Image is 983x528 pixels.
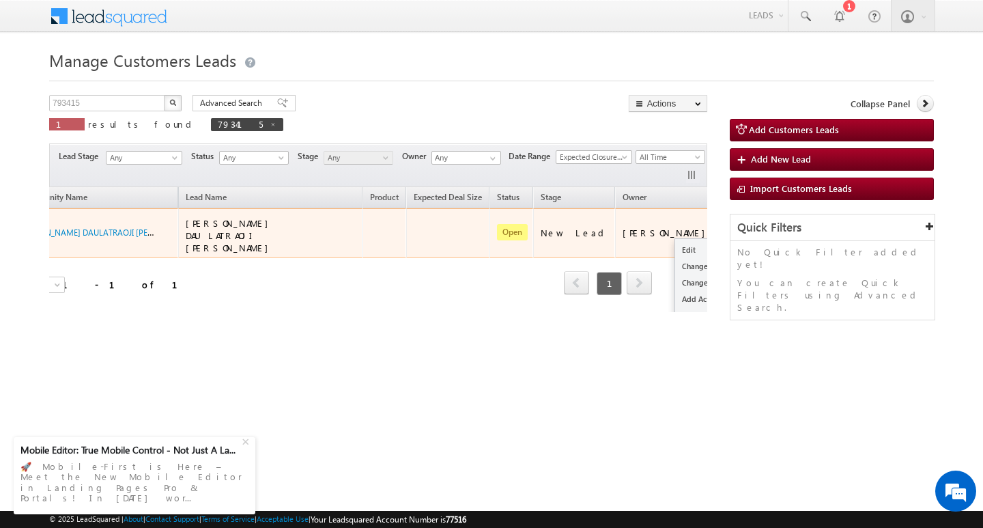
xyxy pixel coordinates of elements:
[534,190,568,208] a: Stage
[541,192,561,202] span: Stage
[564,271,589,294] span: prev
[407,190,489,208] a: Expected Deal Size
[370,192,399,202] span: Product
[629,95,707,112] button: Actions
[145,514,199,523] a: Contact Support
[23,72,57,89] img: d_60004797649_company_0_60004797649
[402,150,431,163] span: Owner
[179,190,233,208] span: Lead Name
[124,514,143,523] a: About
[431,151,501,165] input: Type to Search
[851,98,910,110] span: Collapse Panel
[556,150,632,164] a: Expected Closure Date
[627,273,652,294] a: next
[675,291,743,307] a: Add Activity
[311,514,466,525] span: Your Leadsquared Account Number is
[218,118,263,130] span: 793415
[737,277,928,314] p: You can create Quick Filters using Advanced Search.
[298,150,324,163] span: Stage
[490,190,526,208] a: Status
[623,192,646,202] span: Owner
[623,227,712,239] div: [PERSON_NAME]
[12,190,94,208] a: Opportunity Name
[750,182,852,194] span: Import Customers Leads
[201,514,255,523] a: Terms of Service
[564,273,589,294] a: prev
[324,151,393,165] a: Any
[18,226,266,238] a: [PERSON_NAME] DAULATRAOJI [PERSON_NAME] - Customers Leads
[737,246,928,270] p: No Quick Filter added yet!
[71,72,229,89] div: Chat with us now
[62,277,194,292] div: 1 - 1 of 1
[541,227,609,239] div: New Lead
[88,118,197,130] span: results found
[56,118,78,130] span: 1
[675,242,743,258] a: Edit
[20,457,248,508] div: 🚀 Mobile-First is Here – Meet the New Mobile Editor in Landing Pages Pro & Portals! In [DATE] wor...
[106,152,177,164] span: Any
[200,97,266,109] span: Advanced Search
[191,150,219,163] span: Status
[219,151,289,165] a: Any
[675,307,743,324] a: Add Task
[749,124,839,135] span: Add Customers Leads
[257,514,309,523] a: Acceptable Use
[18,126,249,409] textarea: Type your message and hit 'Enter'
[730,214,935,241] div: Quick Filters
[751,153,811,165] span: Add New Lead
[169,99,176,106] img: Search
[556,151,627,163] span: Expected Closure Date
[675,258,743,275] a: Change Owner
[497,224,528,240] span: Open
[49,49,236,71] span: Manage Customers Leads
[49,513,466,526] span: © 2025 LeadSquared | | | | |
[675,275,743,291] a: Change Stage
[59,150,104,163] span: Lead Stage
[239,432,255,449] div: +
[106,151,182,165] a: Any
[224,7,257,40] div: Minimize live chat window
[636,151,701,163] span: All Time
[20,444,240,456] div: Mobile Editor: True Mobile Control - Not Just A La...
[220,152,285,164] span: Any
[636,150,705,164] a: All Time
[186,421,248,439] em: Start Chat
[446,514,466,525] span: 77516
[627,271,652,294] span: next
[19,192,87,202] span: Opportunity Name
[483,152,500,165] a: Show All Items
[414,192,482,202] span: Expected Deal Size
[509,150,556,163] span: Date Range
[186,217,275,253] span: [PERSON_NAME] DAULATRAOJI [PERSON_NAME]
[324,152,389,164] span: Any
[597,272,622,295] span: 1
